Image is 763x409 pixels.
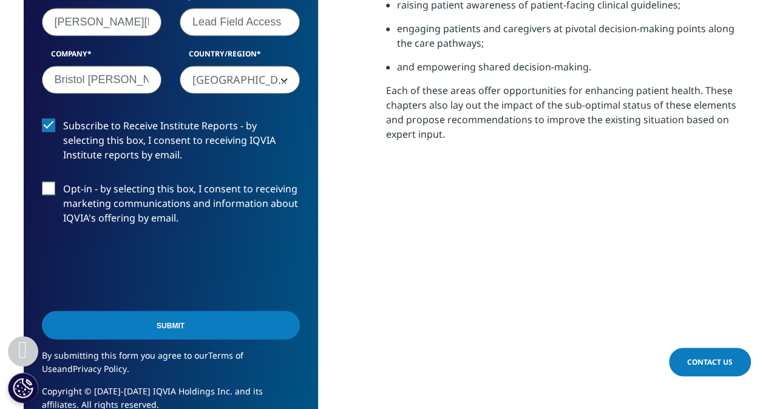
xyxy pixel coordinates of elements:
[42,311,300,339] input: Submit
[42,245,226,292] iframe: reCAPTCHA
[73,362,127,374] a: Privacy Policy
[397,59,740,83] li: and empowering shared decision-making.
[42,49,162,66] label: Company
[180,49,300,66] label: Country/Region
[180,66,299,94] span: Germany
[669,348,751,376] a: Contact Us
[386,83,740,150] p: Each of these areas offer opportunities for enhancing patient health. These chapters also lay out...
[397,21,740,59] li: engaging patients and caregivers at pivotal decision-making points along the care pathways;
[180,66,300,93] span: Germany
[42,181,300,232] label: Opt-in - by selecting this box, I consent to receiving marketing communications and information a...
[8,373,38,403] button: Cookie-Einstellungen
[42,348,300,384] p: By submitting this form you agree to our and .
[42,118,300,169] label: Subscribe to Receive Institute Reports - by selecting this box, I consent to receiving IQVIA Inst...
[687,357,733,367] span: Contact Us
